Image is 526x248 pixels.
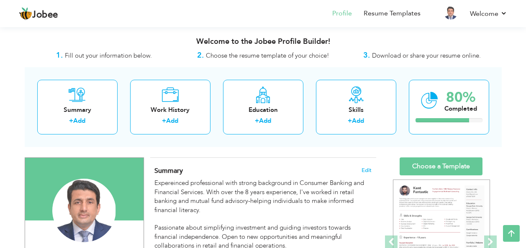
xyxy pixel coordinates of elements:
[162,116,166,125] label: +
[19,7,58,20] a: Jobee
[52,179,116,242] img: Amjad Ali
[364,9,421,18] a: Resume Templates
[44,106,111,114] div: Summary
[255,116,259,125] label: +
[444,6,457,20] img: Profile Img
[348,116,352,125] label: +
[32,10,58,20] span: Jobee
[154,166,183,175] span: Summary
[332,9,352,18] a: Profile
[65,51,152,60] span: Fill out your information below.
[444,91,477,104] div: 80%
[154,167,371,175] h4: Adding a summary is a quick and easy way to highlight your experience and interests.
[400,157,482,175] a: Choose a Template
[56,50,63,61] strong: 1.
[230,106,297,114] div: Education
[372,51,481,60] span: Download or share your resume online.
[444,104,477,113] div: Completed
[197,50,204,61] strong: 2.
[259,116,271,125] a: Add
[363,50,370,61] strong: 3.
[69,116,73,125] label: +
[352,116,364,125] a: Add
[362,167,372,173] span: Edit
[73,116,85,125] a: Add
[137,106,204,114] div: Work History
[19,7,32,20] img: jobee.io
[470,9,507,19] a: Welcome
[323,106,390,114] div: Skills
[166,116,178,125] a: Add
[25,38,502,46] h3: Welcome to the Jobee Profile Builder!
[206,51,329,60] span: Choose the resume template of your choice!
